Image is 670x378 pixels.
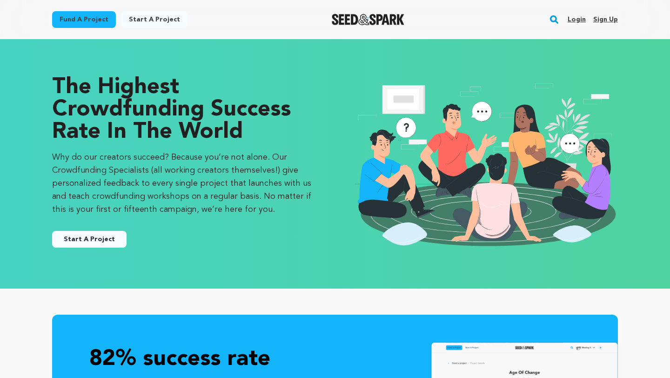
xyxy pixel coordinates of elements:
a: Fund a project [52,11,116,28]
img: seedandspark start project illustration image [354,76,618,251]
img: Seed&Spark Logo Dark Mode [332,14,405,25]
a: Sign up [593,12,618,27]
a: Start a project [121,11,188,28]
a: Seed&Spark Homepage [332,14,405,25]
a: Start A Project [52,231,127,248]
a: Login [568,12,586,27]
p: The Highest Crowdfunding Success Rate in the World [52,76,316,143]
p: Why do our creators succeed? Because you’re not alone. Our Crowdfunding Specialists (all working ... [52,151,316,216]
p: 82% success rate [89,344,581,375]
